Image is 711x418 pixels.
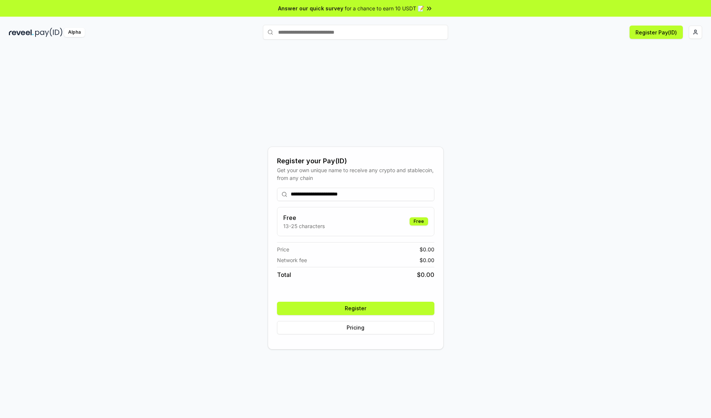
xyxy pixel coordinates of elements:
[277,245,289,253] span: Price
[630,26,683,39] button: Register Pay(ID)
[277,166,434,182] div: Get your own unique name to receive any crypto and stablecoin, from any chain
[277,321,434,334] button: Pricing
[283,213,325,222] h3: Free
[410,217,428,225] div: Free
[420,256,434,264] span: $ 0.00
[278,4,343,12] span: Answer our quick survey
[277,156,434,166] div: Register your Pay(ID)
[283,222,325,230] p: 13-25 characters
[35,28,63,37] img: pay_id
[9,28,34,37] img: reveel_dark
[277,270,291,279] span: Total
[277,256,307,264] span: Network fee
[420,245,434,253] span: $ 0.00
[64,28,85,37] div: Alpha
[345,4,424,12] span: for a chance to earn 10 USDT 📝
[277,302,434,315] button: Register
[417,270,434,279] span: $ 0.00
